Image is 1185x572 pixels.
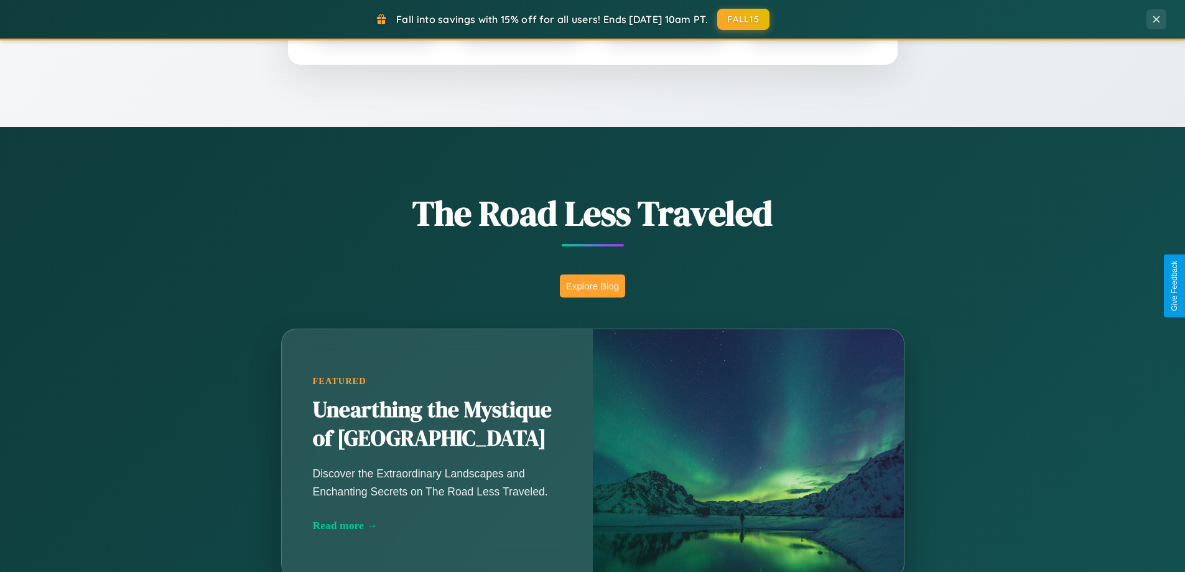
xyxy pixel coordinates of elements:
button: Explore Blog [560,274,625,298]
div: Give Feedback [1170,261,1179,311]
button: FALL15 [717,9,769,30]
p: Discover the Extraordinary Landscapes and Enchanting Secrets on The Road Less Traveled. [313,465,562,500]
h2: Unearthing the Mystique of [GEOGRAPHIC_DATA] [313,396,562,453]
div: Featured [313,376,562,387]
h1: The Road Less Traveled [220,189,966,237]
span: Fall into savings with 15% off for all users! Ends [DATE] 10am PT. [396,13,708,26]
div: Read more → [313,519,562,532]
